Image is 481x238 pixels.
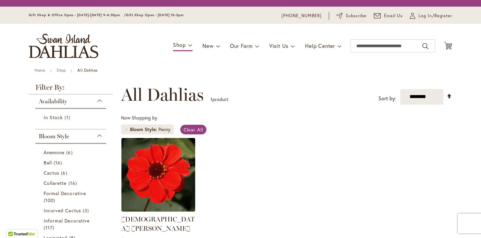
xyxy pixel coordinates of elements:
span: 117 [44,224,56,231]
span: Availability [39,98,67,105]
a: Anemone 6 [44,149,100,156]
span: Now Shopping by [121,115,157,121]
a: Cactus 6 [44,169,100,176]
span: Visit Us [269,42,288,49]
span: Bloom Style [39,133,69,140]
a: [PHONE_NUMBER] [282,13,322,19]
span: Our Farm [230,42,252,49]
span: 16 [54,159,64,166]
span: Bloom Style [130,126,158,133]
span: Help Center [305,42,335,49]
a: Subscribe [336,13,367,19]
a: In Stock 1 [44,114,100,121]
a: Incurved Cactus 3 [44,207,100,214]
span: 1 [65,114,72,121]
span: All Dahlias [121,85,204,105]
a: Email Us [374,13,403,19]
span: Formal Decorative [44,190,86,196]
span: In Stock [44,114,63,120]
span: 16 [68,180,79,187]
span: 1 [210,96,212,102]
a: JAPANESE BISHOP [121,207,195,213]
span: New [202,42,213,49]
span: Email Us [384,13,403,19]
span: Anemone [44,149,65,155]
div: Peony [158,126,170,133]
span: Gift Shop & Office Open - [DATE]-[DATE] 9-4:30pm / [29,13,126,17]
a: Log In/Register [410,13,452,19]
strong: Filter By: [29,84,113,94]
span: 100 [44,197,57,204]
iframe: Launch Accessibility Center [5,215,23,233]
a: store logo [29,34,98,58]
span: Collarette [44,180,67,186]
span: Cactus [44,170,59,176]
span: Shop [173,41,186,48]
a: [DEMOGRAPHIC_DATA] [PERSON_NAME] [121,215,195,232]
a: Home [35,68,45,73]
label: Sort by: [378,92,396,105]
span: Ball [44,159,52,166]
span: Log In/Register [418,13,452,19]
a: Shop [57,68,66,73]
img: JAPANESE BISHOP [121,138,195,212]
span: Subscribe [346,13,367,19]
span: Clear All [184,126,203,133]
a: Clear All [180,125,206,134]
span: Gift Shop Open - [DATE] 10-3pm [126,13,184,17]
p: product [210,94,228,105]
span: Informal Decorative [44,218,90,224]
span: 6 [61,169,69,176]
a: Collarette 16 [44,180,100,187]
a: Informal Decorative 117 [44,217,100,231]
strong: All Dahlias [77,68,98,73]
span: 3 [83,207,91,214]
a: Remove Bloom Style Peony [124,127,128,131]
span: Incurved Cactus [44,207,81,214]
span: 6 [66,149,74,156]
a: Formal Decorative 100 [44,190,100,204]
a: Ball 16 [44,159,100,166]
